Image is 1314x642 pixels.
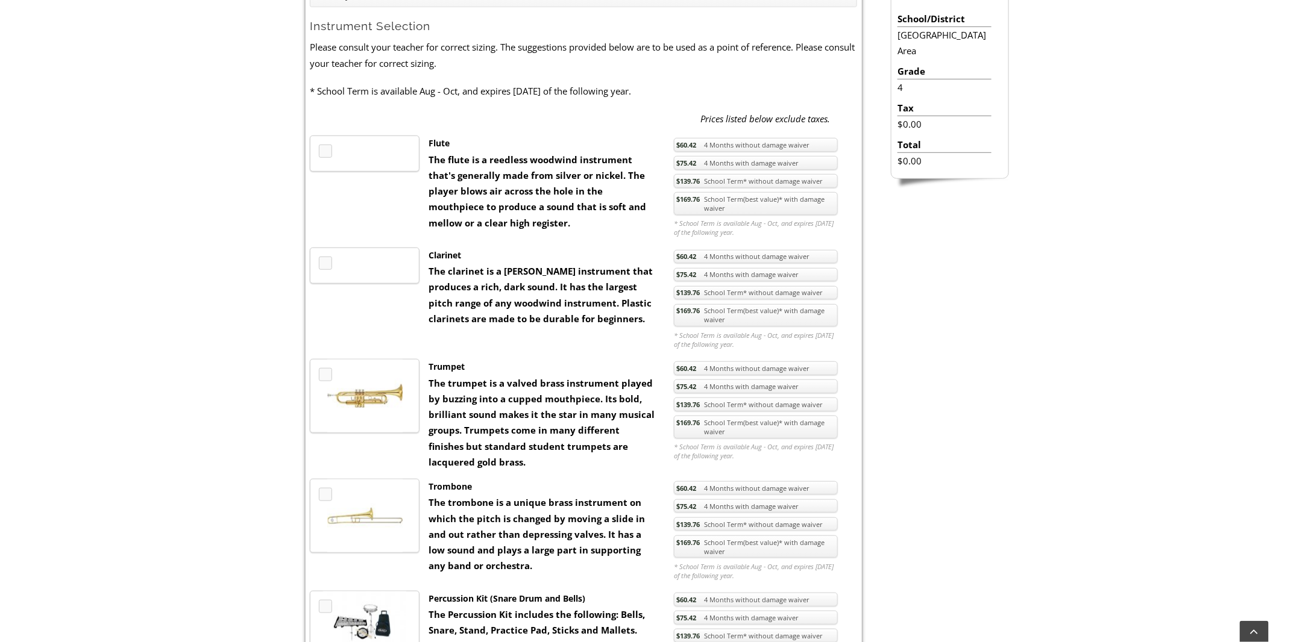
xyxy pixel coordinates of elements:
span: $139.76 [676,176,700,185]
h2: Instrument Selection [310,19,857,34]
a: $139.76School Term* without damage waiver [674,286,838,300]
img: th_1fc34dab4bdaff02a3697e89cb8f30dd_1334255105TRUMP.jpg [327,360,403,432]
li: Total [897,137,991,153]
li: Grade [897,63,991,79]
div: Trombone [429,479,656,494]
a: $75.424 Months with damage waiver [674,611,838,625]
em: * School Term is available Aug - Oct, and expires [DATE] of the following year. [674,562,838,580]
strong: The trombone is a unique brass instrument on which the pitch is changed by moving a slide in and ... [429,496,645,572]
span: $60.42 [676,484,696,493]
strong: The clarinet is a [PERSON_NAME] instrument that produces a rich, dark sound. It has the largest p... [429,265,653,325]
a: $60.424 Months without damage waiver [674,138,838,152]
a: $169.76School Term(best value)* with damage waiver [674,192,838,215]
em: * School Term is available Aug - Oct, and expires [DATE] of the following year. [674,442,838,460]
a: $60.424 Months without damage waiver [674,593,838,606]
li: Tax [897,100,991,116]
a: MP3 Clip [319,145,332,158]
span: $75.42 [676,270,696,279]
span: $139.76 [676,631,700,640]
a: $139.76School Term* without damage waiver [674,174,838,188]
span: $60.42 [676,252,696,261]
a: $169.76School Term(best value)* with damage waiver [674,416,838,438]
span: $139.76 [676,520,700,529]
a: MP3 Clip [319,368,332,381]
span: $139.76 [676,400,700,409]
a: MP3 Clip [319,257,332,270]
p: Please consult your teacher for correct sizing. The suggestions provided below are to be used as ... [310,39,857,71]
div: Trumpet [429,359,656,375]
span: $75.42 [676,158,696,167]
span: $60.42 [676,595,696,604]
a: $60.424 Months without damage waiver [674,250,838,264]
a: MP3 Clip [319,600,332,613]
img: sidebar-footer.png [891,179,1009,190]
span: $75.42 [676,382,696,391]
a: $75.424 Months with damage waiver [674,156,838,170]
li: 4 [897,79,991,95]
span: $60.42 [676,364,696,373]
a: $75.424 Months with damage waiver [674,268,838,282]
a: $75.424 Months with damage waiver [674,379,838,393]
li: School/District [897,11,991,27]
span: $75.42 [676,613,696,622]
em: * School Term is available Aug - Oct, and expires [DATE] of the following year. [674,331,838,349]
em: * School Term is available Aug - Oct, and expires [DATE] of the following year. [674,219,838,237]
span: $169.76 [676,418,700,427]
a: $169.76School Term(best value)* with damage waiver [674,304,838,327]
em: Prices listed below exclude taxes. [700,113,830,125]
a: $60.424 Months without damage waiver [674,361,838,375]
a: $75.424 Months with damage waiver [674,499,838,513]
a: MP3 Clip [319,488,332,501]
img: th_1fc34dab4bdaff02a3697e89cb8f30dd_1334255069TBONE.jpg [327,479,403,552]
div: Clarinet [429,248,656,263]
span: $139.76 [676,288,700,297]
a: $139.76School Term* without damage waiver [674,517,838,531]
span: $169.76 [676,195,700,204]
span: $75.42 [676,502,696,511]
a: $60.424 Months without damage waiver [674,481,838,495]
span: $169.76 [676,306,700,315]
li: $0.00 [897,116,991,132]
div: Percussion Kit (Snare Drum and Bells) [429,591,656,606]
strong: The trumpet is a valved brass instrument played by buzzing into a cupped mouthpiece. Its bold, br... [429,377,655,468]
p: * School Term is available Aug - Oct, and expires [DATE] of the following year. [310,83,857,99]
strong: The flute is a reedless woodwind instrument that's generally made from silver or nickel. The play... [429,154,646,229]
a: $169.76School Term(best value)* with damage waiver [674,535,838,558]
li: $0.00 [897,153,991,169]
div: Flute [429,136,656,151]
span: $169.76 [676,538,700,547]
strong: The Percussion Kit includes the following: Bells, Snare, Stand, Practice Pad, Sticks and Mallets. [429,608,645,636]
a: $139.76School Term* without damage waiver [674,397,838,411]
span: $60.42 [676,140,696,149]
li: [GEOGRAPHIC_DATA] Area [897,27,991,59]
